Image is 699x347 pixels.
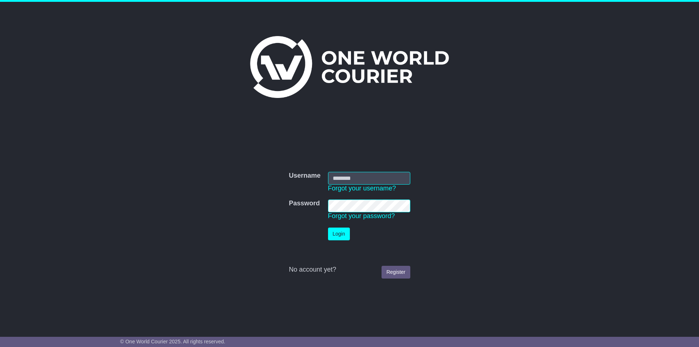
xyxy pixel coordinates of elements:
img: One World [250,36,449,98]
a: Forgot your username? [328,185,396,192]
button: Login [328,228,350,240]
div: No account yet? [289,266,410,274]
a: Forgot your password? [328,212,395,220]
label: Password [289,200,320,208]
label: Username [289,172,320,180]
a: Register [382,266,410,279]
span: © One World Courier 2025. All rights reserved. [120,339,225,344]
